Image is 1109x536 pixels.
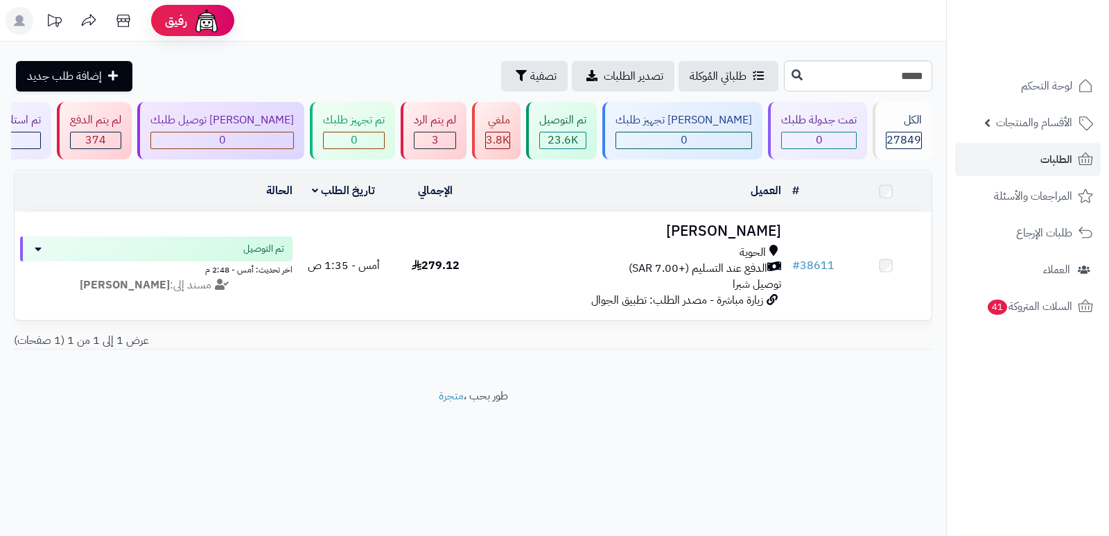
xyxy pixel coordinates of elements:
a: #38611 [792,257,835,274]
a: إضافة طلب جديد [16,61,132,92]
div: [PERSON_NAME] توصيل طلبك [150,112,294,128]
span: 0 [219,132,226,148]
div: مسند إلى: [10,277,303,293]
span: تصدير الطلبات [604,68,663,85]
a: الطلبات [955,143,1101,176]
span: العملاء [1043,260,1070,279]
div: 23627 [540,132,586,148]
a: لم يتم الدفع 374 [54,102,134,159]
span: زيارة مباشرة - مصدر الطلب: تطبيق الجوال [591,292,763,309]
a: تم تجهيز طلبك 0 [307,102,398,159]
span: تصفية [530,68,557,85]
span: 279.12 [412,257,460,274]
a: السلات المتروكة41 [955,290,1101,323]
div: 374 [71,132,121,148]
a: الحالة [266,182,292,199]
strong: [PERSON_NAME] [80,277,170,293]
span: الدفع عند التسليم (+7.00 SAR) [629,261,767,277]
span: 374 [85,132,106,148]
a: العملاء [955,253,1101,286]
div: 0 [782,132,856,148]
span: # [792,257,800,274]
div: 0 [616,132,751,148]
span: 41 [988,300,1007,315]
div: تم التوصيل [539,112,586,128]
span: توصيل شبرا [733,276,781,293]
img: ai-face.png [193,7,220,35]
span: الأقسام والمنتجات [996,113,1072,132]
span: لوحة التحكم [1021,76,1072,96]
a: الكل27849 [870,102,935,159]
a: تصدير الطلبات [572,61,674,92]
div: 0 [151,132,293,148]
a: العميل [751,182,781,199]
div: الكل [886,112,922,128]
div: [PERSON_NAME] تجهيز طلبك [615,112,752,128]
span: 3 [432,132,439,148]
span: 23.6K [548,132,578,148]
span: طلبات الإرجاع [1016,223,1072,243]
span: 27849 [887,132,921,148]
span: أمس - 1:35 ص [308,257,380,274]
a: الإجمالي [418,182,453,199]
a: لوحة التحكم [955,69,1101,103]
span: 3.8K [486,132,509,148]
a: [PERSON_NAME] توصيل طلبك 0 [134,102,307,159]
span: 0 [351,132,358,148]
span: إضافة طلب جديد [27,68,102,85]
div: لم يتم الدفع [70,112,121,128]
span: 0 [816,132,823,148]
div: ملغي [485,112,510,128]
span: السلات المتروكة [986,297,1072,316]
span: طلباتي المُوكلة [690,68,746,85]
a: متجرة [439,388,464,404]
div: اخر تحديث: أمس - 2:48 م [20,261,292,276]
span: 0 [681,132,688,148]
a: المراجعات والأسئلة [955,180,1101,213]
h3: [PERSON_NAME] [487,223,781,239]
a: تحديثات المنصة [37,7,71,38]
div: عرض 1 إلى 1 من 1 (1 صفحات) [3,333,473,349]
span: المراجعات والأسئلة [994,187,1072,206]
a: تم التوصيل 23.6K [523,102,600,159]
span: تم التوصيل [243,242,284,256]
a: طلبات الإرجاع [955,216,1101,250]
a: [PERSON_NAME] تجهيز طلبك 0 [600,102,765,159]
div: تمت جدولة طلبك [781,112,857,128]
div: 3 [414,132,455,148]
button: تصفية [501,61,568,92]
a: تمت جدولة طلبك 0 [765,102,870,159]
div: 0 [324,132,384,148]
a: # [792,182,799,199]
a: لم يتم الرد 3 [398,102,469,159]
div: تم تجهيز طلبك [323,112,385,128]
a: ملغي 3.8K [469,102,523,159]
div: لم يتم الرد [414,112,456,128]
span: الحوية [740,245,766,261]
span: رفيق [165,12,187,29]
a: تاريخ الطلب [312,182,375,199]
span: الطلبات [1040,150,1072,169]
div: 3845 [486,132,509,148]
a: طلباتي المُوكلة [679,61,778,92]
